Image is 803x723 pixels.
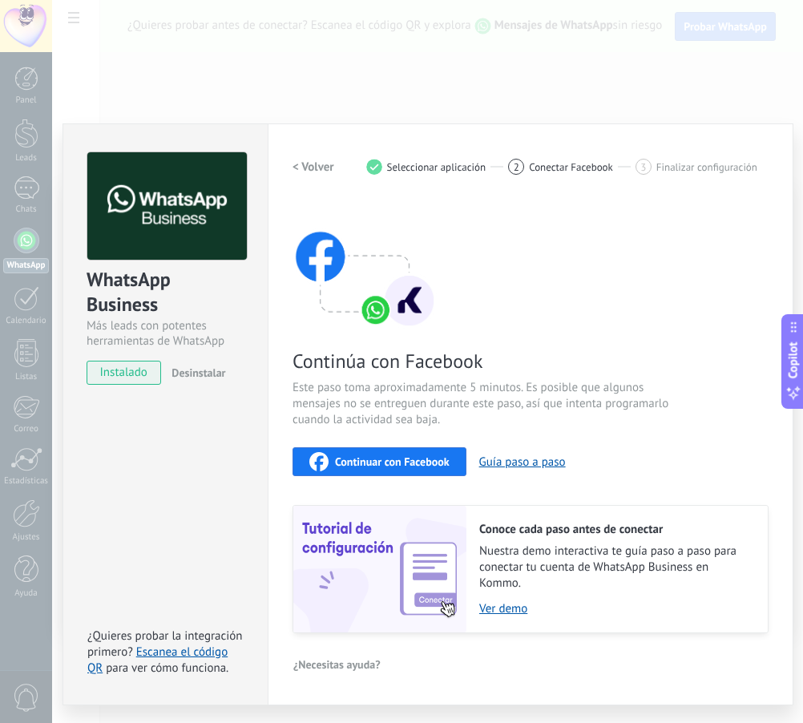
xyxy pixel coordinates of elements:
img: logo_main.png [87,152,247,261]
button: Guía paso a paso [479,454,566,470]
span: Nuestra demo interactiva te guía paso a paso para conectar tu cuenta de WhatsApp Business en Kommo. [479,543,752,592]
span: ¿Quieres probar la integración primero? [87,628,243,660]
span: Conectar Facebook [529,161,613,173]
span: instalado [87,361,160,385]
span: para ver cómo funciona. [106,660,228,676]
div: WhatsApp Business [87,267,244,318]
button: Desinstalar [165,361,225,385]
a: Ver demo [479,601,752,616]
h2: Conoce cada paso antes de conectar [479,522,752,537]
span: 2 [514,160,519,174]
span: 3 [640,160,646,174]
span: Desinstalar [171,366,225,380]
button: Continuar con Facebook [293,447,466,476]
span: Copilot [785,342,801,379]
span: Seleccionar aplicación [387,161,486,173]
span: ¿Necesitas ayuda? [293,659,381,670]
span: Finalizar configuración [656,161,757,173]
h2: < Volver [293,160,334,175]
a: Escanea el código QR [87,644,228,676]
span: Este paso toma aproximadamente 5 minutos. Es posible que algunos mensajes no se entreguen durante... [293,380,674,428]
button: ¿Necesitas ayuda? [293,652,381,677]
div: Más leads con potentes herramientas de WhatsApp [87,318,244,349]
span: Continuar con Facebook [335,456,450,467]
button: < Volver [293,152,334,181]
img: connect with facebook [293,200,437,329]
span: Continúa con Facebook [293,349,674,374]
